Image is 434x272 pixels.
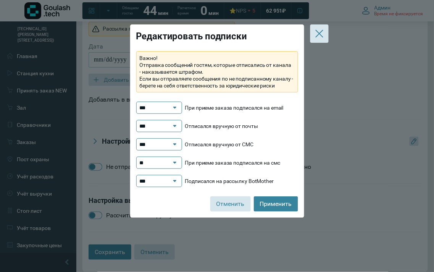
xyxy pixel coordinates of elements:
button: Отменить [210,196,251,212]
span: Применить [260,200,292,208]
span: Отменить [216,200,245,208]
li: Подписался на рассылку BotMother [136,175,298,187]
li: При приеме заказа подписался на email [136,102,298,114]
h4: Редактировать подписки [136,31,298,42]
li: Отписался вручную от почты [136,120,298,132]
span: Важно! Отправка сообщений гостям, которые отписались от канала - наказывается штрафом. Если вы от... [140,55,295,89]
button: Применить [254,196,298,212]
li: При приеме заказа подписался на смс [136,157,298,169]
li: Отписался вручную от СМС [136,138,298,151]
